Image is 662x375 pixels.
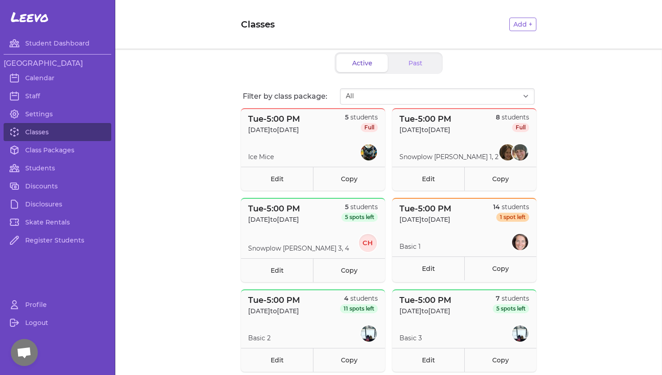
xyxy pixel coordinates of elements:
[493,202,529,211] p: students
[4,177,111,195] a: Discounts
[4,87,111,105] a: Staff
[248,215,300,224] p: [DATE] to [DATE]
[399,125,451,134] p: [DATE] to [DATE]
[399,215,451,224] p: [DATE] to [DATE]
[361,123,378,132] span: Full
[399,152,499,161] p: Snowplow [PERSON_NAME] 1, 2
[248,306,300,316] p: [DATE] to [DATE]
[493,304,529,313] span: 5 spots left
[496,213,529,222] span: 1 spot left
[4,34,111,52] a: Student Dashboard
[399,113,451,125] p: Tue - 5:00 PM
[392,348,464,372] a: Edit
[340,304,378,313] span: 11 spots left
[336,54,388,72] button: Active
[11,9,49,25] span: Leevo
[4,195,111,213] a: Disclosures
[4,69,111,87] a: Calendar
[341,202,378,211] p: students
[341,213,378,222] span: 5 spots left
[248,125,300,134] p: [DATE] to [DATE]
[241,348,313,372] a: Edit
[496,294,500,302] span: 7
[392,167,464,191] a: Edit
[241,258,313,282] a: Edit
[248,294,300,306] p: Tue - 5:00 PM
[4,105,111,123] a: Settings
[493,294,529,303] p: students
[241,167,313,191] a: Edit
[248,334,271,343] p: Basic 2
[390,54,441,72] button: Past
[464,256,536,280] a: Copy
[464,167,536,191] a: Copy
[4,58,111,69] h3: [GEOGRAPHIC_DATA]
[344,294,349,302] span: 4
[345,113,349,121] span: 5
[363,239,374,247] text: CH
[313,348,385,372] a: Copy
[509,18,536,31] button: Add +
[340,294,378,303] p: students
[399,294,451,306] p: Tue - 5:00 PM
[399,242,421,251] p: Basic 1
[493,203,500,211] span: 14
[4,159,111,177] a: Students
[4,213,111,231] a: Skate Rentals
[4,231,111,249] a: Register Students
[345,113,378,122] p: students
[399,334,422,343] p: Basic 3
[4,314,111,332] a: Logout
[392,256,464,280] a: Edit
[399,202,451,215] p: Tue - 5:00 PM
[345,203,349,211] span: 5
[496,113,529,122] p: students
[4,296,111,314] a: Profile
[313,258,385,282] a: Copy
[248,202,300,215] p: Tue - 5:00 PM
[4,123,111,141] a: Classes
[4,141,111,159] a: Class Packages
[464,348,536,372] a: Copy
[399,306,451,316] p: [DATE] to [DATE]
[248,152,274,161] p: Ice Mice
[243,91,340,102] p: Filter by class package:
[248,113,300,125] p: Tue - 5:00 PM
[11,339,38,366] div: Open chat
[496,113,500,121] span: 8
[248,244,349,253] p: Snowplow [PERSON_NAME] 3, 4
[313,167,385,191] a: Copy
[512,123,529,132] span: Full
